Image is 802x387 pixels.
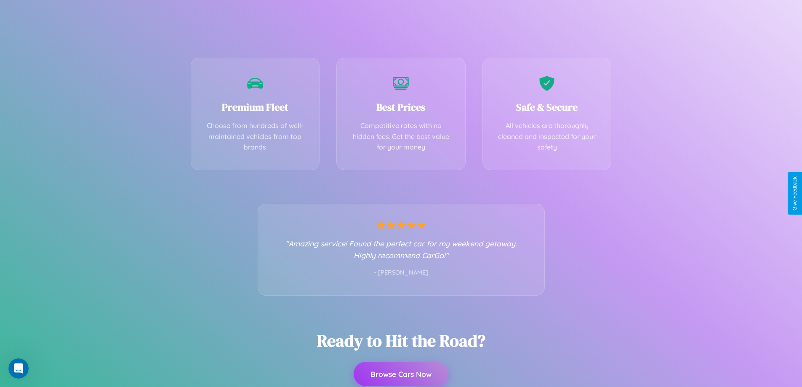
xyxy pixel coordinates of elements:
[496,120,599,153] p: All vehicles are thoroughly cleaned and inspected for your safety
[349,100,453,114] h3: Best Prices
[204,100,307,114] h3: Premium Fleet
[349,120,453,153] p: Competitive rates with no hidden fees. Get the best value for your money
[317,329,485,352] h2: Ready to Hit the Road?
[792,176,798,211] div: Give Feedback
[496,100,599,114] h3: Safe & Secure
[354,362,448,386] button: Browse Cars Now
[275,238,528,261] p: "Amazing service! Found the perfect car for my weekend getaway. Highly recommend CarGo!"
[8,358,29,379] iframe: Intercom live chat
[275,267,528,278] p: - [PERSON_NAME]
[204,120,307,153] p: Choose from hundreds of well-maintained vehicles from top brands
